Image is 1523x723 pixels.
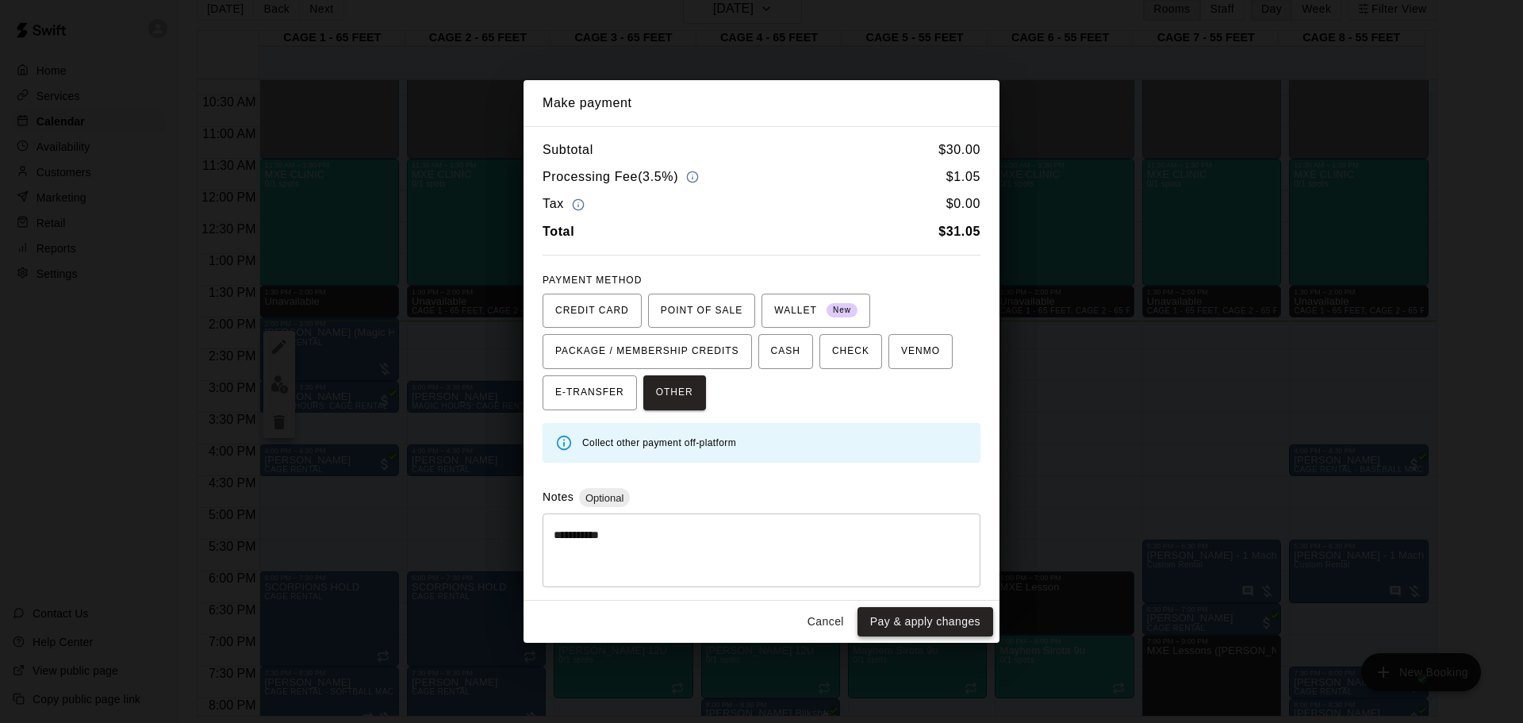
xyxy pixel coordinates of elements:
h6: $ 30.00 [938,140,980,160]
span: POINT OF SALE [661,298,742,324]
span: E-TRANSFER [555,380,624,406]
h6: $ 1.05 [946,167,980,188]
button: Pay & apply changes [857,607,993,636]
button: PACKAGE / MEMBERSHIP CREDITS [543,334,752,369]
span: PACKAGE / MEMBERSHIP CREDITS [555,339,739,364]
h6: Tax [543,194,589,215]
span: New [827,300,857,321]
button: POINT OF SALE [648,294,755,329]
span: CREDIT CARD [555,298,629,324]
h6: Processing Fee ( 3.5% ) [543,167,703,188]
h6: $ 0.00 [946,194,980,215]
span: CHECK [832,339,869,364]
span: VENMO [901,339,940,364]
span: PAYMENT METHOD [543,275,642,286]
button: E-TRANSFER [543,375,637,410]
button: CREDIT CARD [543,294,642,329]
button: Cancel [800,607,851,636]
b: Total [543,225,574,238]
span: OTHER [656,380,693,406]
button: CHECK [819,334,882,369]
label: Notes [543,490,574,503]
button: WALLET New [761,294,870,329]
button: OTHER [643,375,706,410]
span: Optional [579,492,630,504]
span: CASH [771,339,800,364]
span: Collect other payment off-platform [582,437,736,448]
button: CASH [758,334,813,369]
button: VENMO [888,334,953,369]
span: WALLET [774,298,857,324]
h6: Subtotal [543,140,593,160]
b: $ 31.05 [938,225,980,238]
h2: Make payment [524,80,999,126]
